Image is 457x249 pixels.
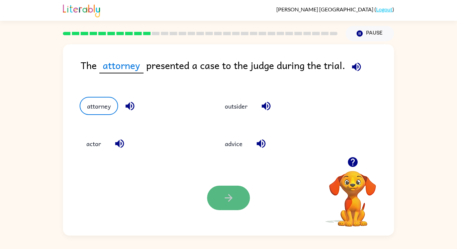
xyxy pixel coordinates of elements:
[80,97,118,115] button: attorney
[276,6,374,12] span: [PERSON_NAME] [GEOGRAPHIC_DATA]
[99,58,144,73] span: attorney
[81,58,394,83] div: The presented a case to the judge during the trial.
[346,26,394,41] button: Pause
[218,135,249,153] button: advice
[80,135,108,153] button: actor
[319,161,386,228] video: Your browser must support playing .mp4 files to use Literably. Please try using another browser.
[218,97,254,115] button: outsider
[276,6,394,12] div: ( )
[63,3,100,17] img: Literably
[376,6,392,12] a: Logout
